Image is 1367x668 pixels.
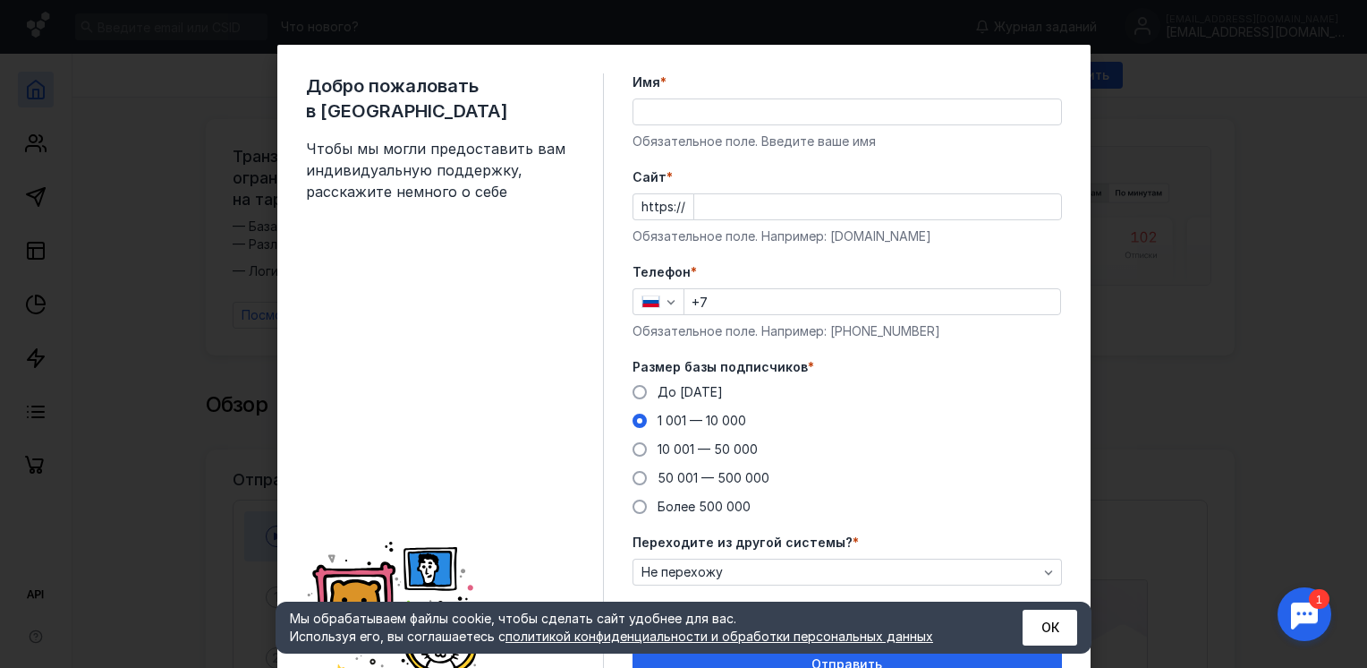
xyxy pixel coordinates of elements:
span: Имя [633,73,660,91]
span: 1 001 — 10 000 [658,413,746,428]
div: Обязательное поле. Например: [DOMAIN_NAME] [633,227,1062,245]
div: Обязательное поле. Введите ваше имя [633,133,1062,150]
span: Переходите из другой системы? [633,534,853,552]
button: Не перехожу [633,559,1062,586]
span: Добро пожаловать в [GEOGRAPHIC_DATA] [306,73,574,124]
span: 50 001 — 500 000 [658,470,769,485]
span: 10 001 — 50 000 [658,441,758,457]
span: Более 500 000 [658,499,751,514]
span: Cайт [633,168,667,186]
a: политикой конфиденциальности и обработки персональных данных [505,629,933,644]
div: 1 [40,11,61,30]
span: Размер базы подписчиков [633,358,808,376]
div: Обязательное поле. Например: [PHONE_NUMBER] [633,322,1062,340]
div: Мы обрабатываем файлы cookie, чтобы сделать сайт удобнее для вас. Используя его, вы соглашаетесь c [290,610,979,646]
span: Телефон [633,263,691,281]
span: До [DATE] [658,384,723,399]
span: Чтобы мы могли предоставить вам индивидуальную поддержку, расскажите немного о себе [306,138,574,202]
button: ОК [1023,610,1077,646]
span: Не перехожу [641,565,723,580]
